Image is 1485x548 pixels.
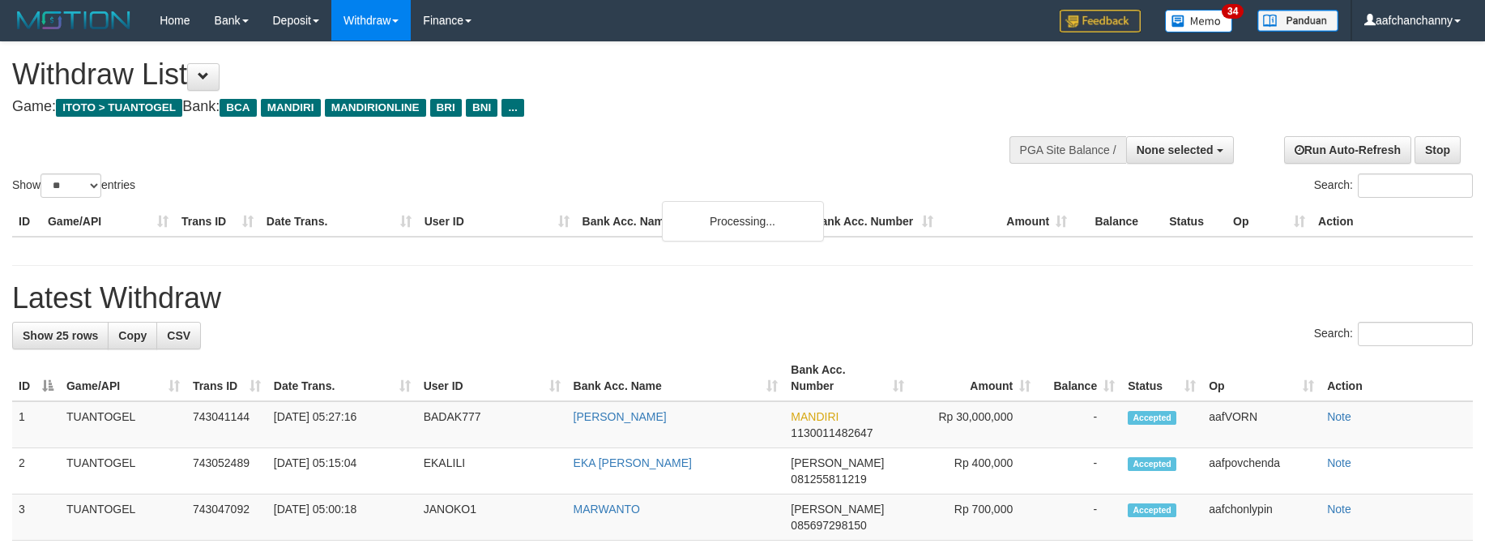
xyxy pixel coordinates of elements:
[1202,401,1321,448] td: aafVORN
[1128,457,1176,471] span: Accepted
[1327,503,1351,516] a: Note
[791,519,866,532] span: Copy 085697298150 to clipboard
[12,99,974,115] h4: Game: Bank:
[41,207,175,237] th: Game/API
[1227,207,1312,237] th: Op
[1128,503,1176,517] span: Accepted
[12,494,60,541] td: 3
[662,201,824,242] div: Processing...
[186,494,267,541] td: 743047092
[567,355,785,401] th: Bank Acc. Name: activate to sort column ascending
[260,207,418,237] th: Date Trans.
[1037,401,1121,448] td: -
[574,410,667,423] a: [PERSON_NAME]
[791,473,866,486] span: Copy 081255811219 to clipboard
[325,99,426,117] span: MANDIRIONLINE
[1202,494,1321,541] td: aafchonlypin
[186,355,267,401] th: Trans ID: activate to sort column ascending
[267,355,417,401] th: Date Trans.: activate to sort column ascending
[501,99,523,117] span: ...
[12,448,60,494] td: 2
[806,207,940,237] th: Bank Acc. Number
[1284,136,1411,164] a: Run Auto-Refresh
[1327,456,1351,469] a: Note
[418,207,576,237] th: User ID
[12,282,1473,315] h1: Latest Withdraw
[1202,448,1321,494] td: aafpovchenda
[791,456,884,469] span: [PERSON_NAME]
[186,448,267,494] td: 743052489
[791,410,839,423] span: MANDIRI
[791,426,873,439] span: Copy 1130011482647 to clipboard
[1314,322,1473,346] label: Search:
[108,322,157,349] a: Copy
[1312,207,1473,237] th: Action
[41,173,101,198] select: Showentries
[267,448,417,494] td: [DATE] 05:15:04
[1037,494,1121,541] td: -
[60,494,186,541] td: TUANTOGEL
[417,355,567,401] th: User ID: activate to sort column ascending
[12,8,135,32] img: MOTION_logo.png
[261,99,321,117] span: MANDIRI
[1257,10,1338,32] img: panduan.png
[784,355,911,401] th: Bank Acc. Number: activate to sort column ascending
[1358,173,1473,198] input: Search:
[1073,207,1163,237] th: Balance
[12,322,109,349] a: Show 25 rows
[1165,10,1233,32] img: Button%20Memo.svg
[1327,410,1351,423] a: Note
[1163,207,1227,237] th: Status
[12,173,135,198] label: Show entries
[186,401,267,448] td: 743041144
[267,401,417,448] td: [DATE] 05:27:16
[1037,355,1121,401] th: Balance: activate to sort column ascending
[60,401,186,448] td: TUANTOGEL
[911,355,1037,401] th: Amount: activate to sort column ascending
[175,207,260,237] th: Trans ID
[1222,4,1244,19] span: 34
[12,58,974,91] h1: Withdraw List
[1128,411,1176,425] span: Accepted
[118,329,147,342] span: Copy
[1009,136,1126,164] div: PGA Site Balance /
[156,322,201,349] a: CSV
[417,448,567,494] td: EKALILI
[574,503,640,516] a: MARWANTO
[576,207,807,237] th: Bank Acc. Name
[1321,355,1473,401] th: Action
[12,401,60,448] td: 1
[1126,136,1234,164] button: None selected
[940,207,1073,237] th: Amount
[1137,143,1214,156] span: None selected
[60,355,186,401] th: Game/API: activate to sort column ascending
[574,456,692,469] a: EKA [PERSON_NAME]
[1415,136,1461,164] a: Stop
[267,494,417,541] td: [DATE] 05:00:18
[911,401,1037,448] td: Rp 30,000,000
[220,99,256,117] span: BCA
[417,401,567,448] td: BADAK777
[1121,355,1202,401] th: Status: activate to sort column ascending
[12,207,41,237] th: ID
[60,448,186,494] td: TUANTOGEL
[417,494,567,541] td: JANOKO1
[911,448,1037,494] td: Rp 400,000
[466,99,497,117] span: BNI
[23,329,98,342] span: Show 25 rows
[1202,355,1321,401] th: Op: activate to sort column ascending
[1314,173,1473,198] label: Search:
[1037,448,1121,494] td: -
[1358,322,1473,346] input: Search:
[56,99,182,117] span: ITOTO > TUANTOGEL
[791,503,884,516] span: [PERSON_NAME]
[430,99,462,117] span: BRI
[1060,10,1141,32] img: Feedback.jpg
[167,329,190,342] span: CSV
[12,355,60,401] th: ID: activate to sort column descending
[911,494,1037,541] td: Rp 700,000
